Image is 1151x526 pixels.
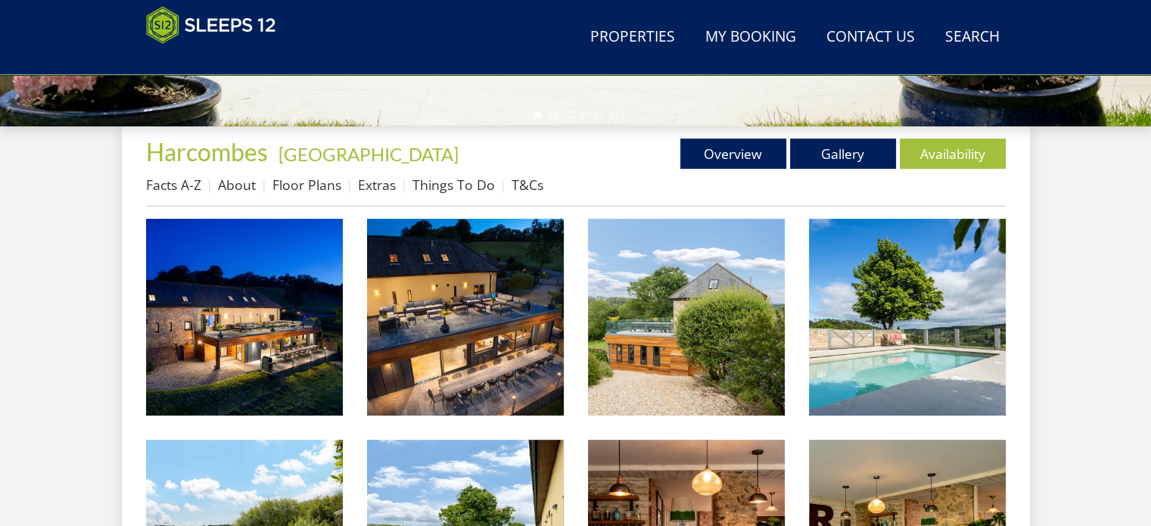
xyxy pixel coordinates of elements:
[218,176,256,194] a: About
[588,219,785,416] img: Harcombes - Set on a private estate in the heart of the East Devon National Landscape
[809,219,1006,416] img: Harcombes - You'll have exclusive use sessions of the outdoor swimming pool
[790,139,896,169] a: Gallery
[358,176,396,194] a: Extras
[820,20,921,54] a: Contact Us
[146,137,272,167] a: Harcombes
[699,20,802,54] a: My Booking
[138,53,297,66] iframe: Customer reviews powered by Trustpilot
[412,176,495,194] a: Things To Do
[939,20,1006,54] a: Search
[900,139,1006,169] a: Availability
[680,139,786,169] a: Overview
[278,143,459,165] a: [GEOGRAPHIC_DATA]
[146,6,276,44] img: Sleeps 12
[272,143,459,165] span: -
[367,219,564,416] img: Harcombes - Spend balmy nights and warmer days outdoors
[584,20,681,54] a: Properties
[146,176,201,194] a: Facts A-Z
[146,137,268,167] span: Harcombes
[512,176,543,194] a: T&Cs
[272,176,341,194] a: Floor Plans
[146,219,343,416] img: Harcombes - Luxury large group holiday house in Devon, sleeps 20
